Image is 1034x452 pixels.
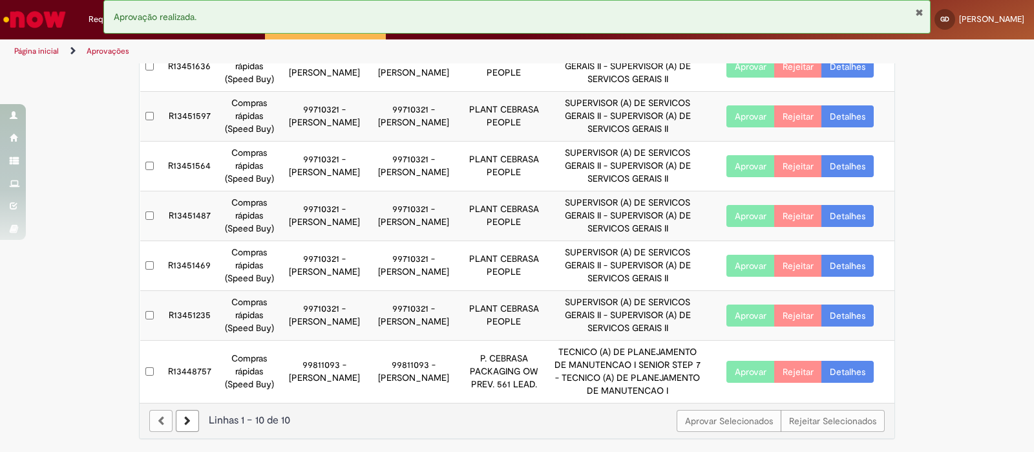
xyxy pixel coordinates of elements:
td: Compras rápidas (Speed Buy) [220,291,280,341]
td: Compras rápidas (Speed Buy) [220,42,280,92]
button: Rejeitar [774,155,822,177]
button: Aprovar [726,155,775,177]
a: Página inicial [14,46,59,56]
button: Aprovar [726,361,775,383]
td: 99710321 - [PERSON_NAME] [279,142,369,191]
td: PLANT CEBRASA PEOPLE [458,291,549,341]
div: Linhas 1 − 10 de 10 [149,413,885,428]
a: Detalhes [821,56,874,78]
span: Aprovação realizada. [114,11,196,23]
ul: Trilhas de página [10,39,680,63]
button: Rejeitar [774,56,822,78]
td: R13451636 [160,42,220,92]
td: Compras rápidas (Speed Buy) [220,341,280,403]
button: Aprovar [726,305,775,327]
td: 99710321 - [PERSON_NAME] [369,241,459,291]
td: Compras rápidas (Speed Buy) [220,241,280,291]
a: Detalhes [821,155,874,177]
button: Rejeitar [774,205,822,227]
span: GD [940,15,949,23]
td: SUPERVISOR (A) DE SERVICOS GERAIS II - SUPERVISOR (A) DE SERVICOS GERAIS II [549,291,706,341]
td: 99811093 - [PERSON_NAME] [369,341,459,403]
td: 99710321 - [PERSON_NAME] [369,92,459,142]
td: R13451564 [160,142,220,191]
a: Detalhes [821,205,874,227]
td: TECNICO (A) DE PLANEJAMENTO DE MANUTENCAO I SENIOR STEP 7 - TECNICO (A) DE PLANEJAMENTO DE MANUTE... [549,341,706,403]
td: PLANT CEBRASA PEOPLE [458,42,549,92]
button: Aprovar [726,105,775,127]
button: Aprovar [726,205,775,227]
td: Compras rápidas (Speed Buy) [220,191,280,241]
td: R13451469 [160,241,220,291]
td: 99710321 - [PERSON_NAME] [279,42,369,92]
td: 99710321 - [PERSON_NAME] [369,42,459,92]
td: 99710321 - [PERSON_NAME] [369,291,459,341]
td: PLANT CEBRASA PEOPLE [458,241,549,291]
td: SUPERVISOR (A) DE SERVICOS GERAIS II - SUPERVISOR (A) DE SERVICOS GERAIS II [549,92,706,142]
a: Detalhes [821,361,874,383]
span: [PERSON_NAME] [959,14,1024,25]
td: SUPERVISOR (A) DE SERVICOS GERAIS II - SUPERVISOR (A) DE SERVICOS GERAIS II [549,191,706,241]
a: Detalhes [821,105,874,127]
td: 99710321 - [PERSON_NAME] [279,92,369,142]
td: 99710321 - [PERSON_NAME] [369,191,459,241]
button: Rejeitar [774,255,822,277]
span: Requisições [89,13,134,26]
td: Compras rápidas (Speed Buy) [220,92,280,142]
button: Aprovar [726,255,775,277]
td: R13448757 [160,341,220,403]
td: P. CEBRASA PACKAGING OW PREV. 561 LEAD. [458,341,549,403]
td: 99710321 - [PERSON_NAME] [279,291,369,341]
button: Rejeitar [774,361,822,383]
td: Compras rápidas (Speed Buy) [220,142,280,191]
td: SUPERVISOR (A) DE SERVICOS GERAIS II - SUPERVISOR (A) DE SERVICOS GERAIS II [549,42,706,92]
td: SUPERVISOR (A) DE SERVICOS GERAIS II - SUPERVISOR (A) DE SERVICOS GERAIS II [549,241,706,291]
td: R13451487 [160,191,220,241]
td: 99811093 - [PERSON_NAME] [279,341,369,403]
td: 99710321 - [PERSON_NAME] [369,142,459,191]
a: Aprovações [87,46,129,56]
td: 99710321 - [PERSON_NAME] [279,191,369,241]
button: Rejeitar [774,305,822,327]
td: PLANT CEBRASA PEOPLE [458,191,549,241]
td: 99710321 - [PERSON_NAME] [279,241,369,291]
td: R13451235 [160,291,220,341]
button: Rejeitar [774,105,822,127]
td: SUPERVISOR (A) DE SERVICOS GERAIS II - SUPERVISOR (A) DE SERVICOS GERAIS II [549,142,706,191]
td: R13451597 [160,92,220,142]
button: Fechar Notificação [915,7,923,17]
img: ServiceNow [1,6,68,32]
td: PLANT CEBRASA PEOPLE [458,142,549,191]
td: PLANT CEBRASA PEOPLE [458,92,549,142]
a: Detalhes [821,305,874,327]
button: Aprovar [726,56,775,78]
a: Detalhes [821,255,874,277]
